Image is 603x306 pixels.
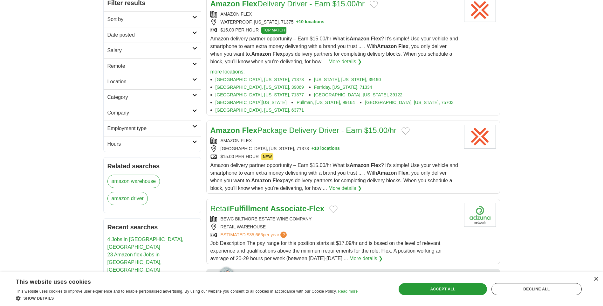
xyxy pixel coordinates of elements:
[314,92,402,97] a: [GEOGRAPHIC_DATA], [US_STATE], 39122
[296,19,298,25] span: +
[104,43,201,58] a: Salary
[210,27,459,34] div: $15.00 PER HOUR
[314,77,381,82] a: [US_STATE], [US_STATE], 39190
[309,204,324,213] strong: Flex
[314,85,372,90] a: Ferriday, [US_STATE], 71334
[377,170,397,176] strong: Amazon
[247,232,263,237] span: $35,666
[107,78,192,86] h2: Location
[210,163,458,191] span: Amazon delivery partner opportunity – Earn $15.00/hr What is ? It's simple! Use your vehicle and ...
[107,252,162,273] a: 23 Amazon flex Jobs in [GEOGRAPHIC_DATA], [GEOGRAPHIC_DATA]
[464,203,496,227] img: Company logo
[349,255,383,262] a: More details ❯
[221,11,252,17] a: AMAZON FLEX
[104,11,201,27] a: Sort by
[338,289,358,294] a: Read more, opens a new window
[371,36,381,41] strong: Flex
[107,222,197,232] h2: Recent searches
[272,51,283,57] strong: Flex
[370,1,378,8] button: Add to favorite jobs
[398,44,408,49] strong: Flex
[328,58,362,66] a: More details ❯
[210,216,459,222] div: BEWC BILTMORE ESTATE WINE COMPANY
[16,289,337,294] span: This website uses cookies to improve user experience and to enable personalised advertising. By u...
[104,89,201,105] a: Category
[104,105,201,121] a: Company
[350,163,369,168] strong: Amazon
[107,109,192,117] h2: Company
[16,276,342,286] div: This website uses cookies
[297,100,355,105] a: Pullman, [US_STATE], 99164
[216,92,304,97] a: [GEOGRAPHIC_DATA], [US_STATE], 71377
[107,140,192,148] h2: Hours
[216,85,304,90] a: [GEOGRAPHIC_DATA], [US_STATE], 39069
[329,205,338,213] button: Add to favorite jobs
[107,47,192,54] h2: Salary
[365,100,453,105] a: [GEOGRAPHIC_DATA], [US_STATE], 75703
[464,125,496,149] img: Amazon Flex logo
[491,283,582,295] div: Decline all
[377,44,397,49] strong: Amazon
[210,153,459,160] div: $15.00 PER HOUR
[107,161,197,171] h2: Related searches
[312,145,314,152] span: +
[251,178,271,183] strong: Amazon
[261,27,286,34] span: TOP MATCH
[210,240,442,261] span: Job Description The pay range for this position starts at $17.09/hr and is based on the level of ...
[210,126,240,135] strong: Amazon
[210,224,459,230] div: RETAIL WAREHOUSE
[104,27,201,43] a: Date posted
[210,19,459,25] div: WATERPROOF, [US_STATE], 71375
[210,36,458,64] span: Amazon delivery partner opportunity – Earn $15.00/hr What is ? It's simple! Use your vehicle and ...
[107,94,192,101] h2: Category
[210,204,325,213] a: RetailFulfillment Associate-Flex
[251,51,271,57] strong: Amazon
[210,145,459,152] div: [GEOGRAPHIC_DATA], [US_STATE], 71373
[107,192,148,205] a: amazon driver
[221,232,288,238] a: ESTIMATED:$35,666per year?
[107,125,192,132] h2: Employment type
[107,175,160,188] a: amazon warehouse
[296,19,324,25] button: +10 locations
[210,68,459,76] p: more locations:
[107,16,192,23] h2: Sort by
[209,266,240,291] img: apply-iq-scientist.png
[104,136,201,152] a: Hours
[261,153,273,160] span: NEW
[104,58,201,74] a: Remote
[107,31,192,39] h2: Date posted
[104,74,201,89] a: Location
[230,204,268,213] strong: Fulfillment
[350,36,369,41] strong: Amazon
[210,126,397,135] a: Amazon FlexPackage Delivery Driver - Earn $15.00/hr
[16,295,358,301] div: Show details
[216,100,287,105] a: [GEOGRAPHIC_DATA][US_STATE]
[593,277,598,282] div: Close
[280,232,287,238] span: ?
[399,283,487,295] div: Accept all
[242,126,257,135] strong: Flex
[216,77,304,82] a: [GEOGRAPHIC_DATA], [US_STATE], 71373
[328,184,362,192] a: More details ❯
[104,121,201,136] a: Employment type
[401,127,410,135] button: Add to favorite jobs
[272,178,283,183] strong: Flex
[371,163,381,168] strong: Flex
[24,296,54,301] span: Show details
[216,108,304,113] a: [GEOGRAPHIC_DATA], [US_STATE], 63771
[221,138,252,143] a: AMAZON FLEX
[271,204,306,213] strong: Associate
[107,237,183,250] a: 4 Jobs in [GEOGRAPHIC_DATA], [GEOGRAPHIC_DATA]
[398,170,408,176] strong: Flex
[312,145,340,152] button: +10 locations
[107,62,192,70] h2: Remote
